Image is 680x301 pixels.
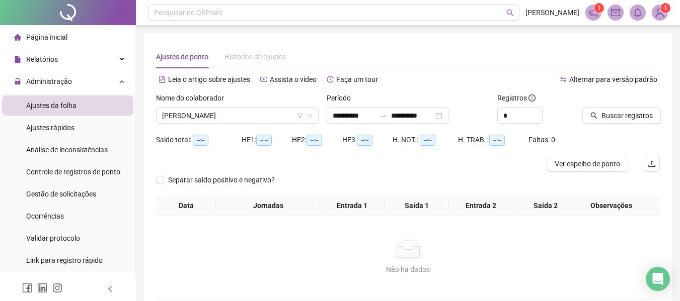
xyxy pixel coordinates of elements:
span: --:-- [193,135,208,146]
div: H. NOT.: [393,134,458,146]
span: Buscar registros [601,110,653,121]
span: linkedin [37,283,47,293]
label: Nome do colaborador [156,92,231,104]
div: HE 1: [242,134,292,146]
span: upload [648,160,656,168]
div: Saldo total: [156,134,242,146]
span: Validar protocolo [26,234,80,242]
span: search [506,9,514,17]
span: --:-- [489,135,505,146]
span: home [14,34,21,41]
span: Análise de inconsistências [26,146,108,154]
th: Saída 1 [385,196,449,216]
sup: 1 [594,3,604,13]
span: Administração [26,77,72,85]
span: file [14,56,21,63]
span: instagram [52,283,62,293]
span: info-circle [528,94,536,102]
th: Entrada 2 [449,196,513,216]
span: --:-- [357,135,372,146]
span: Ajustes da folha [26,102,77,110]
label: Período [327,92,357,104]
span: bell [633,8,642,17]
span: history [327,76,334,83]
th: Data [156,196,216,216]
span: youtube [260,76,267,83]
button: Ver espelho de ponto [547,156,628,172]
span: --:-- [307,135,322,146]
span: to [379,112,387,120]
span: Controle de registros de ponto [26,168,120,176]
span: Ver espelho de ponto [555,158,620,169]
span: 1 [664,5,667,12]
span: notification [589,8,598,17]
span: mail [611,8,620,17]
span: Luana Alves dos Santos [162,108,313,123]
th: Jornadas [216,196,320,216]
span: [PERSON_NAME] [525,7,579,18]
span: Faltas: 0 [528,136,555,144]
span: 1 [597,5,601,12]
div: HE 2: [292,134,342,146]
img: 84309 [652,5,667,20]
span: left [107,285,114,292]
span: lock [14,78,21,85]
span: Gestão de solicitações [26,190,96,198]
span: swap [560,76,567,83]
div: HE 3: [342,134,393,146]
span: search [590,112,597,119]
button: Buscar registros [582,108,661,124]
span: Assista o vídeo [270,75,317,83]
span: Observações [574,200,648,211]
div: Ajustes de ponto [156,51,208,62]
span: Relatórios [26,55,58,63]
div: Não há dados [168,264,648,275]
span: Alternar para versão padrão [569,75,657,83]
span: Faça um tour [336,75,378,83]
span: Ajustes rápidos [26,124,74,132]
span: --:-- [420,135,435,146]
th: Saída 2 [513,196,578,216]
span: filter [297,113,303,119]
span: swap-right [379,112,387,120]
sup: Atualize o seu contato no menu Meus Dados [660,3,670,13]
span: Link para registro rápido [26,256,103,264]
span: --:-- [256,135,272,146]
th: Entrada 1 [320,196,385,216]
span: Ocorrências [26,212,64,220]
div: H. TRAB.: [458,134,528,146]
span: Separar saldo positivo e negativo? [164,174,279,185]
span: Leia o artigo sobre ajustes [168,75,250,83]
span: Página inicial [26,33,67,41]
div: Open Intercom Messenger [646,267,670,291]
span: file-text [159,76,166,83]
div: Histórico de ajustes [224,51,286,62]
span: Registros [497,92,536,104]
span: facebook [22,283,32,293]
th: Observações [570,196,652,216]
